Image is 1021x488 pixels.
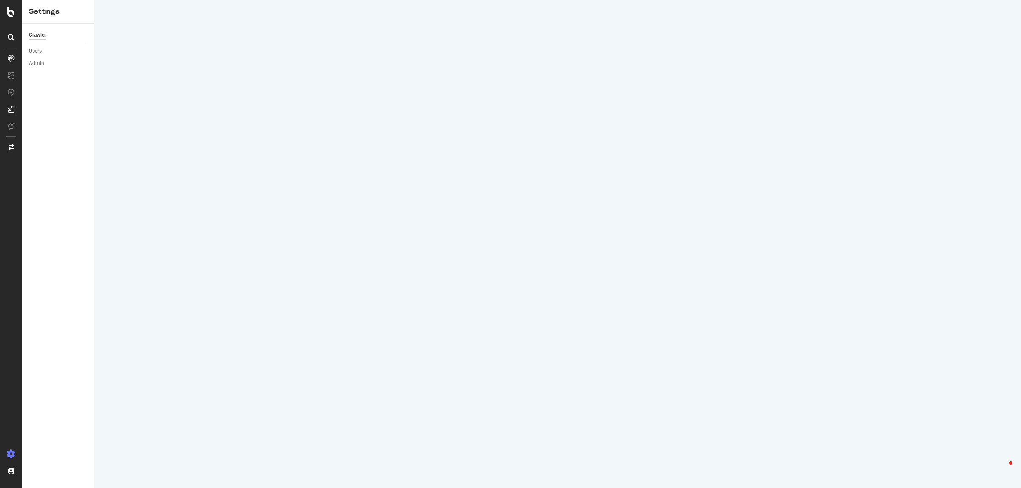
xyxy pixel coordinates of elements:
[29,59,88,68] a: Admin
[29,47,88,56] a: Users
[29,7,87,17] div: Settings
[29,59,44,68] div: Admin
[29,31,88,40] a: Crawler
[29,31,46,40] div: Crawler
[29,47,42,56] div: Users
[992,459,1012,479] iframe: Intercom live chat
